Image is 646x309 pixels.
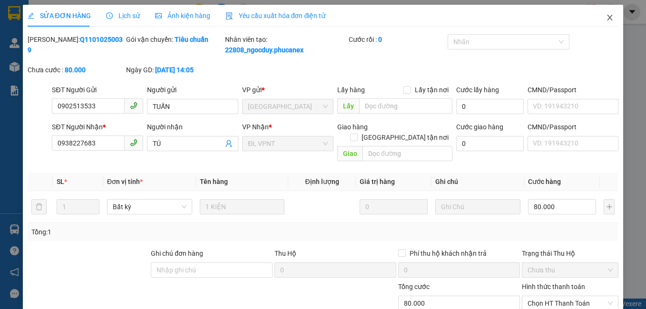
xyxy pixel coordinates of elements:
[528,122,619,132] div: CMND/Passport
[242,123,269,131] span: VP Nhận
[274,250,296,257] span: Thu Hộ
[337,98,359,114] span: Lấy
[52,85,143,95] div: SĐT Người Gửi
[106,12,113,19] span: clock-circle
[248,99,328,114] span: ĐL Quận 1
[242,85,333,95] div: VP gửi
[604,199,615,214] button: plus
[358,132,452,143] span: [GEOGRAPHIC_DATA] tận nơi
[155,12,210,19] span: Ảnh kiện hàng
[435,199,520,214] input: Ghi Chú
[337,146,362,161] span: Giao
[528,263,613,277] span: Chưa thu
[349,34,446,45] div: Cước rồi :
[130,102,137,109] span: phone
[126,65,223,75] div: Ngày GD:
[28,12,34,19] span: edit
[398,283,430,290] span: Tổng cước
[406,248,490,259] span: Phí thu hộ khách nhận trả
[28,65,125,75] div: Chưa cước :
[606,14,614,21] span: close
[225,34,347,55] div: Nhân viên tạo:
[456,86,499,94] label: Cước lấy hàng
[305,178,339,185] span: Định lượng
[31,227,250,237] div: Tổng: 1
[337,123,368,131] span: Giao hàng
[151,250,203,257] label: Ghi chú đơn hàng
[225,12,326,19] span: Yêu cầu xuất hóa đơn điện tử
[31,199,47,214] button: delete
[147,85,238,95] div: Người gửi
[225,140,233,147] span: user-add
[522,283,585,290] label: Hình thức thanh toán
[113,200,186,214] span: Bất kỳ
[107,178,143,185] span: Đơn vị tính
[456,136,524,151] input: Cước giao hàng
[456,99,524,114] input: Cước lấy hàng
[360,178,395,185] span: Giá trị hàng
[65,66,86,74] b: 80.000
[147,122,238,132] div: Người nhận
[151,262,273,278] input: Ghi chú đơn hàng
[456,123,503,131] label: Cước giao hàng
[155,12,162,19] span: picture
[28,34,125,55] div: [PERSON_NAME]:
[362,146,452,161] input: Dọc đường
[528,85,619,95] div: CMND/Passport
[155,66,194,74] b: [DATE] 14:05
[337,86,365,94] span: Lấy hàng
[225,12,233,20] img: icon
[57,178,64,185] span: SL
[360,199,428,214] input: 0
[248,136,328,151] span: ĐL VPNT
[528,178,561,185] span: Cước hàng
[411,85,452,95] span: Lấy tận nơi
[359,98,452,114] input: Dọc đường
[597,5,623,31] button: Close
[522,248,619,259] div: Trạng thái Thu Hộ
[225,46,303,54] b: 22808_ngocduy.phucanex
[200,199,285,214] input: VD: Bàn, Ghế
[378,36,382,43] b: 0
[52,122,143,132] div: SĐT Người Nhận
[200,178,228,185] span: Tên hàng
[130,139,137,146] span: phone
[28,12,91,19] span: SỬA ĐƠN HÀNG
[126,34,223,45] div: Gói vận chuyển:
[431,173,524,191] th: Ghi chú
[106,12,140,19] span: Lịch sử
[175,36,208,43] b: Tiêu chuẩn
